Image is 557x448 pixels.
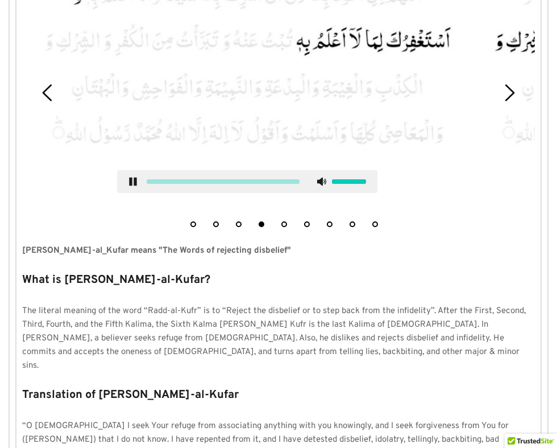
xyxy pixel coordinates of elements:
button: 1 of 9 [190,221,196,227]
button: 9 of 9 [372,221,378,227]
button: 6 of 9 [304,221,310,227]
button: 4 of 9 [259,221,264,227]
span: The literal meaning of the word “Radd-al-Kufr” is to “Reject the disbelief or to step back from t... [22,306,527,371]
button: 7 of 9 [327,221,332,227]
button: 3 of 9 [236,221,242,227]
button: 5 of 9 [281,221,287,227]
button: 8 of 9 [350,221,355,227]
strong: What is [PERSON_NAME]-al-Kufar? [22,273,210,287]
button: 2 of 9 [213,221,219,227]
strong: Translation of [PERSON_NAME]-al-Kufar [22,388,239,402]
strong: [PERSON_NAME]-al_Kufar means "The Words of rejecting disbelief" [22,245,291,256]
